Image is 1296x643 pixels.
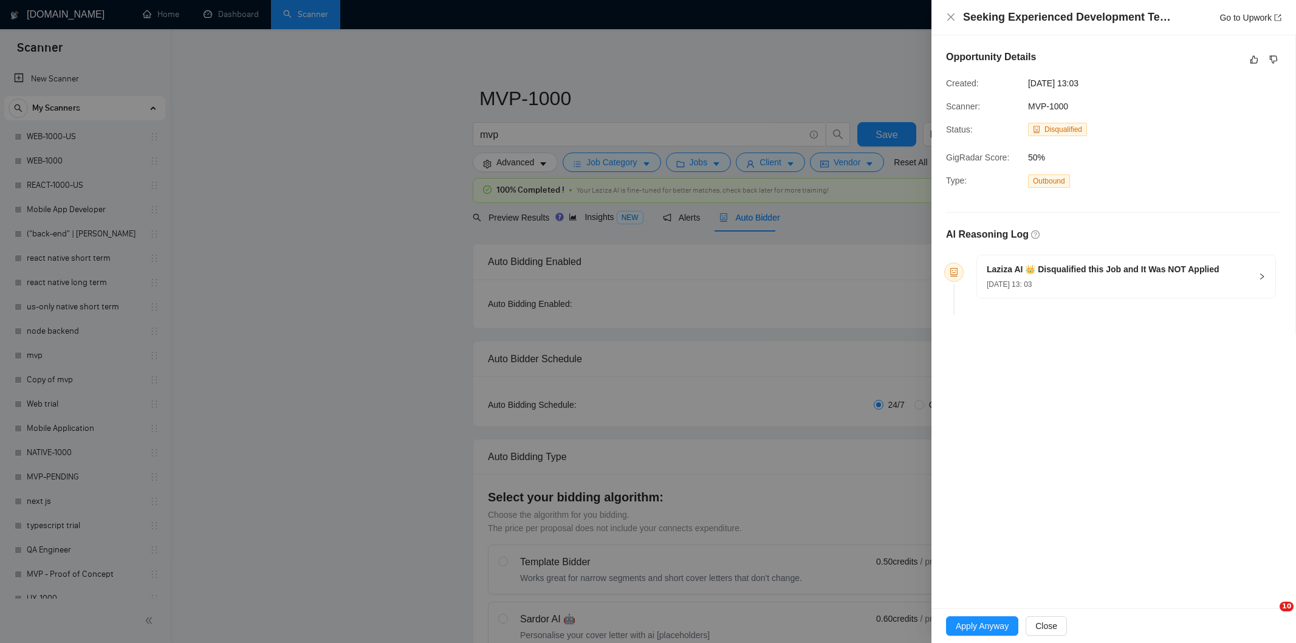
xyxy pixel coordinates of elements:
button: like [1247,52,1261,67]
span: export [1274,14,1281,21]
span: Disqualified [1044,125,1082,134]
span: Close [1035,619,1057,633]
span: close [946,12,956,22]
iframe: Intercom live chat [1255,602,1284,631]
h5: Opportunity Details [946,50,1036,64]
span: like [1250,55,1258,64]
button: Apply Anyway [946,616,1018,636]
span: Status: [946,125,973,134]
span: right [1258,273,1266,280]
span: GigRadar Score: [946,153,1009,162]
button: dislike [1266,52,1281,67]
span: robot [1033,126,1040,133]
span: Outbound [1028,174,1070,188]
span: question-circle [1031,230,1040,239]
span: [DATE] 13: 03 [987,280,1032,289]
span: 10 [1280,602,1294,611]
h5: Laziza AI 👑 Disqualified this Job and It Was NOT Applied [987,263,1219,276]
h4: Seeking Experienced Development Team for Non Profit Telemedicine Platform [963,10,1176,25]
span: [DATE] 13:03 [1028,77,1210,90]
h5: AI Reasoning Log [946,227,1029,242]
span: Type: [946,176,967,185]
span: Created: [946,78,979,88]
span: 50% [1028,151,1210,164]
a: Go to Upworkexport [1219,13,1281,22]
button: Close [946,12,956,22]
span: dislike [1269,55,1278,64]
button: Close [1026,616,1067,636]
span: robot [950,268,958,277]
span: MVP-1000 [1028,101,1068,111]
span: Scanner: [946,101,980,111]
span: Apply Anyway [956,619,1009,633]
